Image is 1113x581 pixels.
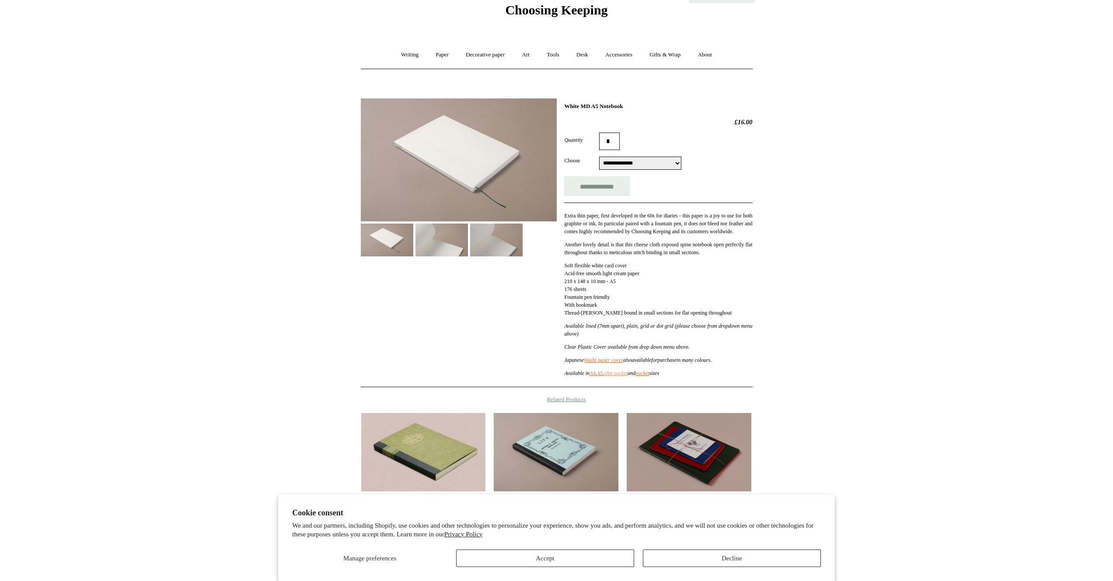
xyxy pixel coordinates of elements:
p: We and our partners, including Shopify, use cookies and other technologies to personalize your ex... [292,521,821,539]
button: Accept [456,549,634,567]
i: in many colours. [677,357,712,363]
img: Choosing Keeping Notebook Bundle, Mixed colours [627,413,751,492]
label: Choose [564,157,599,164]
a: Writing [393,43,426,66]
img: White MD A5 Notebook [361,98,557,221]
label: Quantity [564,136,599,144]
span: Choosing Keeping [505,3,607,17]
img: Green Choosing Keeping Notebook, Lined [361,413,485,492]
img: White MD A5 Notebook [361,224,413,256]
p: Extra thin paper, first developed in the 60s for diaries - this paper is a joy to use for both gr... [564,212,752,235]
i: sizes [649,370,659,376]
a: slim pocket [604,370,628,376]
i: purchase [657,357,677,363]
a: Accessories [597,43,640,66]
a: Washi paper cover [584,357,623,363]
img: White MD A5 Notebook [470,224,523,256]
a: About [690,43,720,66]
p: Soft flexible white card cover Acid-free smooth light cream paper 210 x 148 x 10 mm - A5 176 shee... [564,262,752,317]
a: A5 [597,370,602,376]
button: Manage preferences [292,549,447,567]
h4: Related Products [338,396,775,403]
em: Available lined (7mm apart), plain, grid or dot grid (please choose from dropdown menu above) [564,323,752,337]
a: pocket [635,370,649,376]
h2: £16.00 [564,118,752,126]
i: Available in , , and [564,370,635,376]
img: Ruled Life Noble Notebook [494,413,618,492]
i: for [651,357,657,363]
a: Decorative paper [458,43,513,66]
img: White MD A5 Notebook [415,224,468,256]
a: Privacy Policy [444,531,483,538]
a: Gifts & Wrap [642,43,688,66]
a: Paper [428,43,457,66]
a: Green Choosing Keeping Notebook, Lined Green Choosing Keeping Notebook, Lined [361,413,485,492]
i: available [632,357,652,363]
a: Choosing Keeping [505,10,607,16]
button: Decline [643,549,821,567]
a: Tools [539,43,567,66]
em: Clear Plastic Cover available from drop down menu above. [564,344,690,350]
h2: Cookie consent [292,508,821,518]
i: Japanese also [564,357,632,363]
p: Another lovely detail is that this cheese cloth exposed spine notebook open perfectly flat throug... [564,241,752,256]
a: Choosing Keeping Notebook Bundle, Mixed colours Choosing Keeping Notebook Bundle, Mixed colours [627,413,751,492]
a: Ruled Life Noble Notebook Ruled Life Noble Notebook [494,413,618,492]
span: Manage preferences [343,555,396,562]
a: Art [514,43,537,66]
a: A4 [590,370,595,376]
h1: White MD A5 Notebook [564,103,752,110]
a: Desk [569,43,596,66]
